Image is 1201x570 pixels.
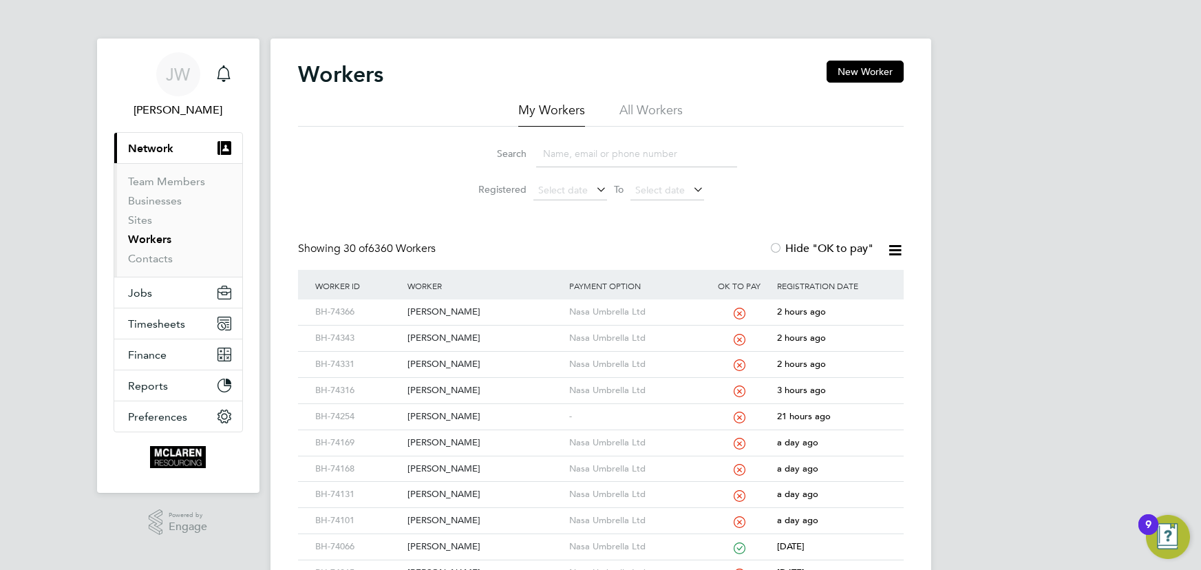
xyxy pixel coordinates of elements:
[128,286,152,299] span: Jobs
[114,52,243,118] a: JW[PERSON_NAME]
[312,404,404,430] div: BH-74254
[566,378,705,403] div: Nasa Umbrella Ltd
[777,436,818,448] span: a day ago
[566,299,705,325] div: Nasa Umbrella Ltd
[114,339,242,370] button: Finance
[312,456,404,482] div: BH-74168
[566,456,705,482] div: Nasa Umbrella Ltd
[536,140,737,167] input: Name, email or phone number
[566,270,705,302] div: Payment Option
[312,403,890,415] a: BH-74254[PERSON_NAME]-21 hours ago
[465,183,527,196] label: Registered
[777,488,818,500] span: a day ago
[705,270,774,302] div: OK to pay
[312,482,404,507] div: BH-74131
[566,430,705,456] div: Nasa Umbrella Ltd
[404,326,566,351] div: [PERSON_NAME]
[518,102,585,127] li: My Workers
[128,194,182,207] a: Businesses
[827,61,904,83] button: New Worker
[298,242,438,256] div: Showing
[114,401,242,432] button: Preferences
[343,242,368,255] span: 30 of
[777,540,805,552] span: [DATE]
[566,534,705,560] div: Nasa Umbrella Ltd
[114,163,242,277] div: Network
[114,308,242,339] button: Timesheets
[777,463,818,474] span: a day ago
[128,213,152,226] a: Sites
[312,430,890,441] a: BH-74169[PERSON_NAME]Nasa Umbrella Ltda day ago
[128,252,173,265] a: Contacts
[566,482,705,507] div: Nasa Umbrella Ltd
[777,410,831,422] span: 21 hours ago
[777,514,818,526] span: a day ago
[635,184,685,196] span: Select date
[149,509,207,536] a: Powered byEngage
[404,456,566,482] div: [PERSON_NAME]
[312,481,890,493] a: BH-74131[PERSON_NAME]Nasa Umbrella Ltda day ago
[777,358,826,370] span: 2 hours ago
[128,317,185,330] span: Timesheets
[114,277,242,308] button: Jobs
[128,142,173,155] span: Network
[128,379,168,392] span: Reports
[312,299,404,325] div: BH-74366
[128,410,187,423] span: Preferences
[1146,515,1190,559] button: Open Resource Center, 9 new notifications
[404,430,566,456] div: [PERSON_NAME]
[312,351,890,363] a: BH-74331[PERSON_NAME]Nasa Umbrella Ltd2 hours ago
[769,242,873,255] label: Hide "OK to pay"
[312,456,890,467] a: BH-74168[PERSON_NAME]Nasa Umbrella Ltda day ago
[114,446,243,468] a: Go to home page
[343,242,436,255] span: 6360 Workers
[619,102,683,127] li: All Workers
[114,102,243,118] span: Jane Weitzman
[777,332,826,344] span: 2 hours ago
[97,39,259,493] nav: Main navigation
[312,326,404,351] div: BH-74343
[777,384,826,396] span: 3 hours ago
[465,147,527,160] label: Search
[150,446,206,468] img: mclaren-logo-retina.png
[566,404,705,430] div: -
[404,482,566,507] div: [PERSON_NAME]
[312,507,890,519] a: BH-74101[PERSON_NAME]Nasa Umbrella Ltda day ago
[169,509,207,521] span: Powered by
[312,270,404,302] div: Worker ID
[777,306,826,317] span: 2 hours ago
[169,521,207,533] span: Engage
[610,180,628,198] span: To
[166,65,190,83] span: JW
[404,378,566,403] div: [PERSON_NAME]
[404,352,566,377] div: [PERSON_NAME]
[298,61,383,88] h2: Workers
[114,370,242,401] button: Reports
[312,534,890,545] a: BH-74066[PERSON_NAME]Nasa Umbrella Ltd[DATE]
[566,352,705,377] div: Nasa Umbrella Ltd
[312,534,404,560] div: BH-74066
[404,299,566,325] div: [PERSON_NAME]
[404,534,566,560] div: [PERSON_NAME]
[312,352,404,377] div: BH-74331
[114,133,242,163] button: Network
[538,184,588,196] span: Select date
[128,233,171,246] a: Workers
[566,508,705,534] div: Nasa Umbrella Ltd
[404,270,566,302] div: Worker
[404,404,566,430] div: [PERSON_NAME]
[128,175,205,188] a: Team Members
[312,377,890,389] a: BH-74316[PERSON_NAME]Nasa Umbrella Ltd3 hours ago
[312,378,404,403] div: BH-74316
[566,326,705,351] div: Nasa Umbrella Ltd
[404,508,566,534] div: [PERSON_NAME]
[774,270,889,302] div: Registration Date
[312,508,404,534] div: BH-74101
[312,325,890,337] a: BH-74343[PERSON_NAME]Nasa Umbrella Ltd2 hours ago
[1145,525,1151,542] div: 9
[312,430,404,456] div: BH-74169
[312,299,890,310] a: BH-74366[PERSON_NAME]Nasa Umbrella Ltd2 hours ago
[128,348,167,361] span: Finance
